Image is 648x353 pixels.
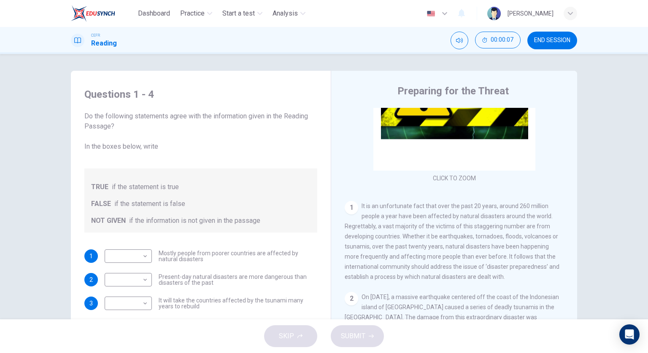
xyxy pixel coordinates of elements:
[177,6,216,21] button: Practice
[451,32,468,49] div: Mute
[91,32,100,38] span: CEFR
[508,8,553,19] div: [PERSON_NAME]
[91,216,126,226] span: NOT GIVEN
[112,182,179,192] span: if the statement is true
[487,7,501,20] img: Profile picture
[345,292,358,305] div: 2
[619,324,640,345] div: Open Intercom Messenger
[71,5,135,22] a: EduSynch logo
[475,32,521,48] button: 00:00:07
[180,8,205,19] span: Practice
[219,6,266,21] button: Start a test
[159,250,317,262] span: Mostly people from poorer countries are affected by natural disasters
[89,300,93,306] span: 3
[91,182,108,192] span: TRUE
[426,11,436,17] img: en
[222,8,255,19] span: Start a test
[135,6,173,21] button: Dashboard
[138,8,170,19] span: Dashboard
[527,32,577,49] button: END SESSION
[84,88,317,101] h4: Questions 1 - 4
[534,37,570,44] span: END SESSION
[159,274,317,286] span: Present-day natural disasters are more dangerous than disasters of the past
[397,84,509,98] h4: Preparing for the Threat
[345,203,559,280] span: It is an unfortunate fact that over the past 20 years, around 260 million people a year have been...
[491,37,513,43] span: 00:00:07
[129,216,260,226] span: if the information is not given in the passage
[114,199,185,209] span: if the statement is false
[159,297,317,309] span: It will take the countries affected by the tsunami many years to rebuild
[89,253,93,259] span: 1
[273,8,298,19] span: Analysis
[91,38,117,48] h1: Reading
[345,201,358,214] div: 1
[91,199,111,209] span: FALSE
[84,111,317,152] span: Do the following statements agree with the information given in the Reading Passage? In the boxes...
[71,5,115,22] img: EduSynch logo
[475,32,521,49] div: Hide
[89,277,93,283] span: 2
[269,6,309,21] button: Analysis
